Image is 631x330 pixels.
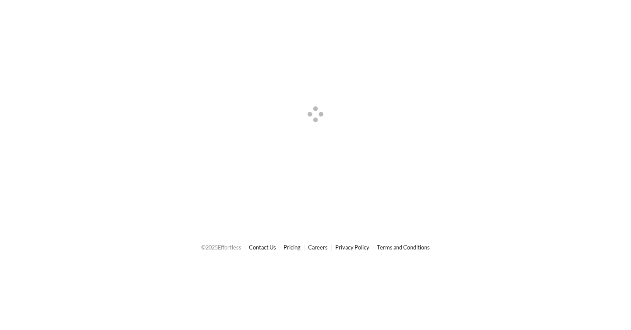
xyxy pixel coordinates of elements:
[249,244,276,251] a: Contact Us
[377,244,430,251] a: Terms and Conditions
[308,244,328,251] a: Careers
[284,244,301,251] a: Pricing
[335,244,369,251] a: Privacy Policy
[201,244,241,251] span: © 2025 Effortless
